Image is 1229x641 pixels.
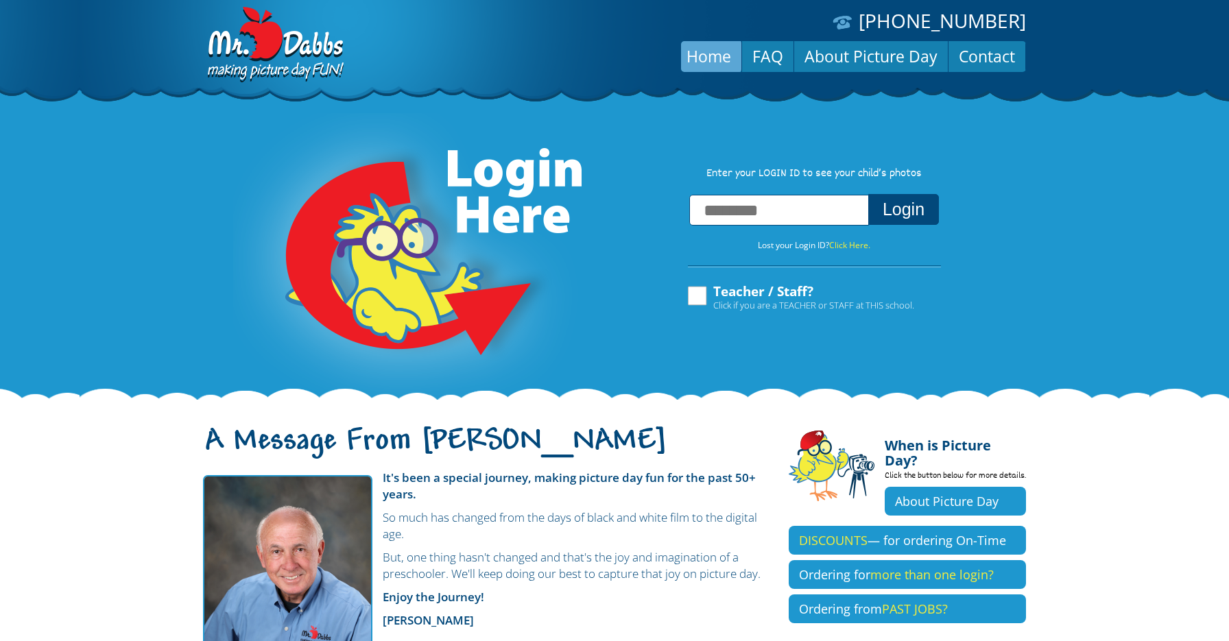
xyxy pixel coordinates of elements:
p: Enter your LOGIN ID to see your child’s photos [673,167,955,182]
span: more than one login? [870,566,994,583]
strong: Enjoy the Journey! [383,589,484,605]
img: Login Here [233,113,584,401]
a: Ordering fromPAST JOBS? [789,594,1026,623]
a: FAQ [742,40,794,73]
span: PAST JOBS? [882,601,948,617]
a: [PHONE_NUMBER] [859,8,1026,34]
label: Teacher / Staff? [686,285,914,311]
button: Login [868,194,939,225]
a: About Picture Day [794,40,948,73]
a: Home [676,40,741,73]
p: So much has changed from the days of black and white film to the digital age. [203,509,768,542]
img: Dabbs Company [203,7,346,84]
strong: [PERSON_NAME] [383,612,474,628]
span: DISCOUNTS [799,532,868,548]
span: Click if you are a TEACHER or STAFF at THIS school. [713,298,914,312]
p: Lost your Login ID? [673,238,955,253]
a: About Picture Day [885,487,1026,516]
p: But, one thing hasn't changed and that's the joy and imagination of a preschooler. We'll keep doi... [203,549,768,582]
strong: It's been a special journey, making picture day fun for the past 50+ years. [383,470,756,502]
a: Contact [948,40,1025,73]
p: Click the button below for more details. [885,468,1026,487]
h4: When is Picture Day? [885,430,1026,468]
h1: A Message From [PERSON_NAME] [203,435,768,464]
a: DISCOUNTS— for ordering On-Time [789,526,1026,555]
a: Click Here. [829,239,870,251]
a: Ordering formore than one login? [789,560,1026,589]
